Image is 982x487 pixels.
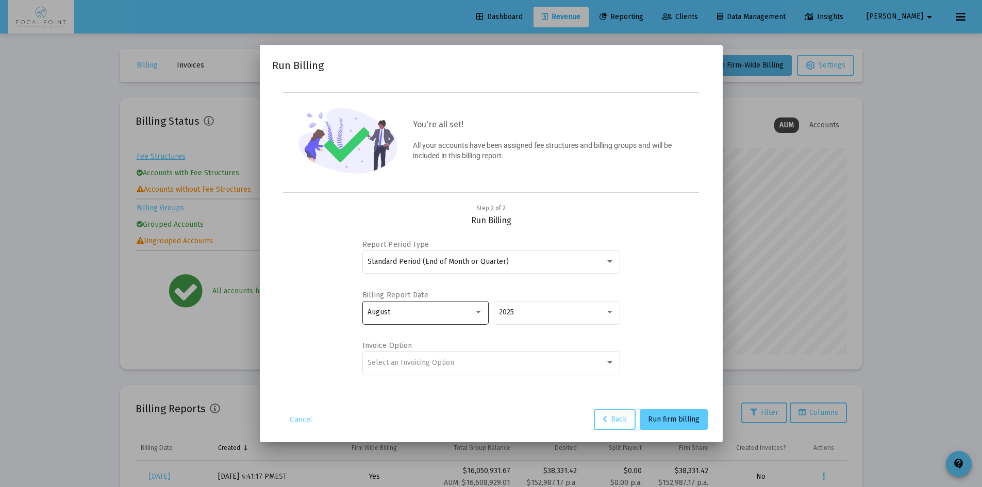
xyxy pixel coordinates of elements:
p: All your accounts have been assigned fee structures and billing groups and will be included in th... [413,140,684,161]
span: August [368,308,390,316]
button: Back [594,409,636,430]
span: Standard Period (End of Month or Quarter) [368,257,509,266]
div: Step 2 of 2 [476,203,506,213]
span: 2025 [499,308,514,316]
span: Select an Invoicing Option [368,358,454,367]
button: Run firm billing [640,409,708,430]
h2: Run Billing [272,57,324,74]
div: Run Billing [285,203,698,226]
h3: You're all set! [413,117,684,132]
span: Run firm billing [648,415,700,424]
label: Billing Report Date [362,291,615,299]
img: confirmation [298,108,398,174]
label: Invoice Option [362,341,615,350]
span: Back [603,415,627,424]
label: Report Period Type [362,240,615,249]
a: Cancel [275,414,327,425]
